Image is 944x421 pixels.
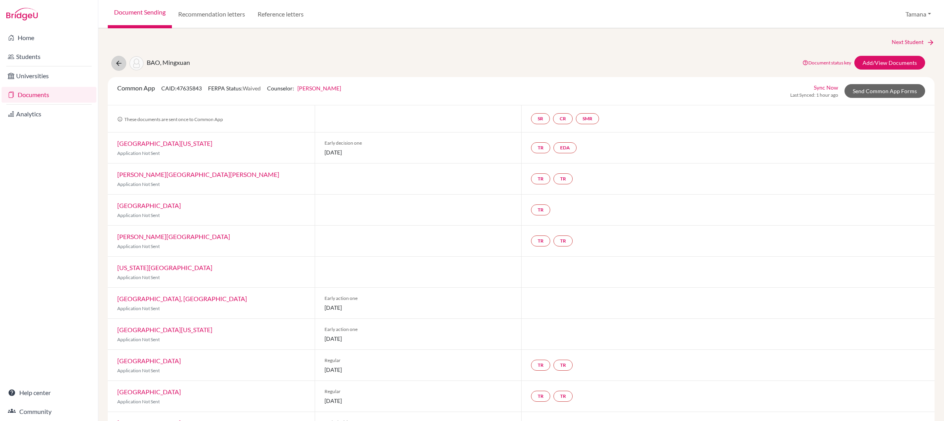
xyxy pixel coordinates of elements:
a: TR [531,391,550,402]
a: Community [2,404,96,419]
a: Home [2,30,96,46]
a: [GEOGRAPHIC_DATA] [117,357,181,364]
span: [DATE] [324,366,512,374]
a: Universities [2,68,96,84]
a: [GEOGRAPHIC_DATA][US_STATE] [117,140,212,147]
a: TR [553,235,573,246]
span: Early decision one [324,140,512,147]
a: Analytics [2,106,96,122]
a: TR [531,173,550,184]
a: Students [2,49,96,64]
a: TR [531,235,550,246]
span: Application Not Sent [117,243,160,249]
a: Next Student [892,38,935,46]
span: Regular [324,357,512,364]
span: Early action one [324,295,512,302]
span: [DATE] [324,303,512,312]
span: Application Not Sent [117,181,160,187]
span: FERPA Status: [208,85,261,92]
a: [US_STATE][GEOGRAPHIC_DATA] [117,264,212,271]
a: EDA [553,142,577,153]
span: Common App [117,84,155,92]
span: Last Synced: 1 hour ago [790,92,838,99]
span: Application Not Sent [117,305,160,311]
a: Sync Now [814,83,838,92]
span: [DATE] [324,397,512,405]
a: TR [553,173,573,184]
a: TR [531,142,550,153]
span: CAID: 47635843 [161,85,202,92]
a: TR [553,360,573,371]
span: Regular [324,388,512,395]
span: Application Not Sent [117,399,160,404]
a: SR [531,113,550,124]
span: [DATE] [324,335,512,343]
span: Counselor: [267,85,341,92]
a: [GEOGRAPHIC_DATA] [117,202,181,209]
a: Add/View Documents [854,56,925,70]
a: TR [531,360,550,371]
a: TR [553,391,573,402]
a: [PERSON_NAME][GEOGRAPHIC_DATA] [117,233,230,240]
span: Early action one [324,326,512,333]
span: [DATE] [324,148,512,156]
a: SMR [576,113,599,124]
span: Application Not Sent [117,150,160,156]
a: Documents [2,87,96,103]
span: Application Not Sent [117,274,160,280]
a: Help center [2,385,96,401]
span: Application Not Sent [117,212,160,218]
a: [GEOGRAPHIC_DATA] [117,388,181,395]
span: These documents are sent once to Common App [117,116,223,122]
span: BAO, Mingxuan [147,59,190,66]
a: [GEOGRAPHIC_DATA], [GEOGRAPHIC_DATA] [117,295,247,302]
img: Bridge-U [6,8,38,20]
a: TR [531,204,550,215]
a: CR [553,113,573,124]
a: [PERSON_NAME][GEOGRAPHIC_DATA][PERSON_NAME] [117,171,279,178]
a: [PERSON_NAME] [297,85,341,92]
button: Tamana [902,7,935,22]
a: Send Common App Forms [844,84,925,98]
a: Document status key [802,60,851,66]
span: Waived [243,85,261,92]
span: Application Not Sent [117,368,160,373]
a: [GEOGRAPHIC_DATA][US_STATE] [117,326,212,333]
span: Application Not Sent [117,336,160,342]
